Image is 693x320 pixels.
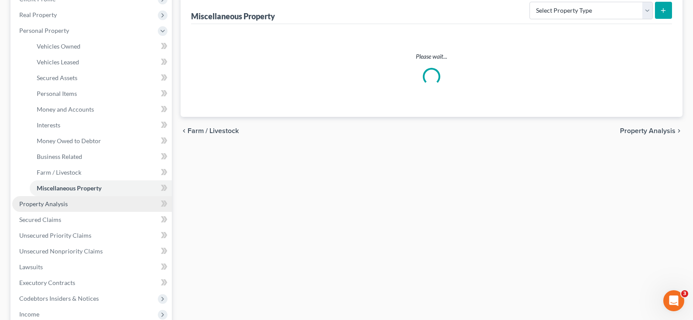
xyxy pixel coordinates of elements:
[19,295,99,302] span: Codebtors Insiders & Notices
[681,290,688,297] span: 3
[12,243,172,259] a: Unsecured Nonpriority Claims
[37,169,81,176] span: Farm / Livestock
[37,137,101,144] span: Money Owed to Debtor
[37,121,60,129] span: Interests
[30,117,172,133] a: Interests
[620,127,676,134] span: Property Analysis
[37,184,101,192] span: Miscellaneous Property
[30,86,172,102] a: Personal Items
[19,11,57,18] span: Real Property
[30,39,172,54] a: Vehicles Owned
[181,127,188,134] i: chevron_left
[12,196,172,212] a: Property Analysis
[30,70,172,86] a: Secured Assets
[663,290,684,311] iframe: Intercom live chat
[12,275,172,291] a: Executory Contracts
[19,310,39,318] span: Income
[12,259,172,275] a: Lawsuits
[19,232,91,239] span: Unsecured Priority Claims
[37,58,79,66] span: Vehicles Leased
[676,127,683,134] i: chevron_right
[12,212,172,228] a: Secured Claims
[37,74,77,81] span: Secured Assets
[191,11,275,21] div: Miscellaneous Property
[19,27,69,34] span: Personal Property
[181,127,239,134] button: chevron_left Farm / Livestock
[12,228,172,243] a: Unsecured Priority Claims
[30,133,172,149] a: Money Owed to Debtor
[620,127,683,134] button: Property Analysis chevron_right
[37,42,80,50] span: Vehicles Owned
[30,54,172,70] a: Vehicles Leased
[30,180,172,196] a: Miscellaneous Property
[37,153,82,160] span: Business Related
[37,90,77,97] span: Personal Items
[19,216,61,223] span: Secured Claims
[198,52,665,61] p: Please wait...
[19,263,43,271] span: Lawsuits
[19,200,68,207] span: Property Analysis
[30,102,172,117] a: Money and Accounts
[30,149,172,165] a: Business Related
[30,165,172,180] a: Farm / Livestock
[37,105,94,113] span: Money and Accounts
[188,127,239,134] span: Farm / Livestock
[19,279,75,286] span: Executory Contracts
[19,247,103,255] span: Unsecured Nonpriority Claims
